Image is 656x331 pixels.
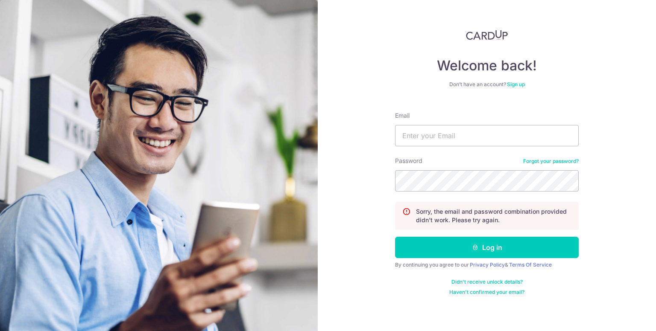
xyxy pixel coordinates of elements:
button: Log in [395,237,579,258]
a: Terms Of Service [509,261,552,268]
a: Forgot your password? [523,158,579,165]
img: CardUp Logo [466,30,508,40]
p: Sorry, the email and password combination provided didn't work. Please try again. [416,207,571,224]
div: By continuing you agree to our & [395,261,579,268]
label: Password [395,157,422,165]
a: Privacy Policy [470,261,505,268]
input: Enter your Email [395,125,579,146]
div: Don’t have an account? [395,81,579,88]
a: Didn't receive unlock details? [451,279,523,285]
a: Sign up [507,81,525,87]
a: Haven't confirmed your email? [449,289,524,296]
h4: Welcome back! [395,57,579,74]
label: Email [395,111,410,120]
